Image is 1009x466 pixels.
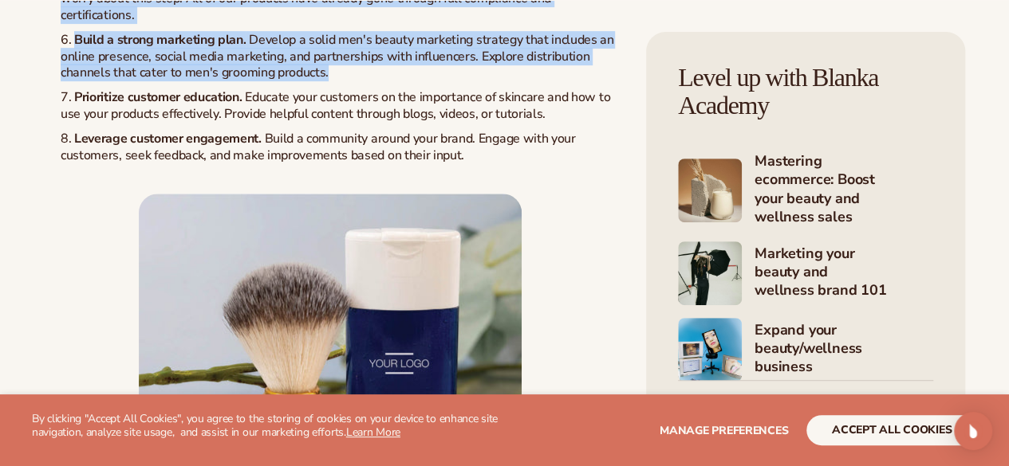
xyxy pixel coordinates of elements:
[61,31,614,82] span: Develop a solid men's beauty marketing strategy that includes an online presence, social media ma...
[755,321,933,378] h4: Expand your beauty/wellness business
[755,152,933,229] h4: Mastering ecommerce: Boost your beauty and wellness sales
[678,64,933,119] h4: Level up with Blanka Academy
[61,130,576,164] span: Build a community around your brand. Engage with your customers, seek feedback, and make improvem...
[32,413,505,440] p: By clicking "Accept All Cookies", you agree to the storing of cookies on your device to enhance s...
[678,318,933,382] a: Shopify Image 5 Expand your beauty/wellness business
[74,88,242,106] strong: Prioritize customer education.
[678,318,742,382] img: Shopify Image 5
[678,241,742,305] img: Shopify Image 4
[954,412,992,450] div: Open Intercom Messenger
[755,245,933,302] h4: Marketing your beauty and wellness brand 101
[678,152,933,229] a: Shopify Image 3 Mastering ecommerce: Boost your beauty and wellness sales
[660,415,788,445] button: Manage preferences
[660,423,788,438] span: Manage preferences
[74,31,246,49] strong: Build a strong marketing plan.
[678,159,742,222] img: Shopify Image 3
[74,130,262,147] strong: Leverage customer engagement.
[678,241,933,305] a: Shopify Image 4 Marketing your beauty and wellness brand 101
[806,415,977,445] button: accept all cookies
[346,425,400,440] a: Learn More
[61,88,610,123] span: Educate your customers on the importance of skincare and how to use your products effectively. Pr...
